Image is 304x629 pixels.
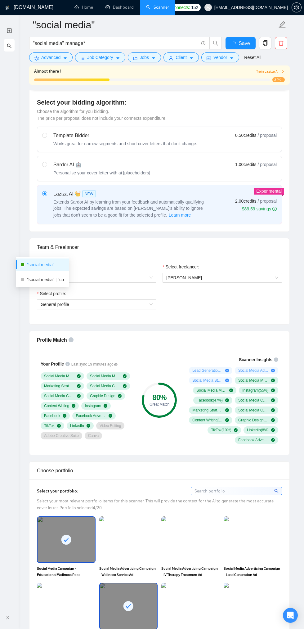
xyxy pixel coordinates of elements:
span: Last sync 19 minutes ago [71,362,118,367]
span: NEW [82,191,96,197]
span: Instagram ( 55 %) [242,388,268,393]
span: caret-down [230,56,234,61]
label: Select team: [37,263,64,270]
span: Your Profile [41,362,64,366]
span: Job Category [87,54,113,61]
span: check-circle [109,414,112,418]
span: My Scanners [7,43,39,48]
div: Personalise your cover letter with ai [placeholders] [53,170,150,176]
span: Save [239,39,250,47]
span: Select profile: [40,290,66,297]
span: Social Media Advertising Campaign - IV Therapy Treatment Ad [161,565,220,578]
span: Marketing Strategy [44,384,74,389]
div: Open Intercom Messenger [283,608,298,623]
button: folderJobscaret-down [128,52,161,62]
span: Key Dons [41,273,153,282]
div: Works great for narrow segments and short cover letters that don't change. [53,141,197,147]
button: setting [292,2,302,12]
span: user [206,5,210,10]
span: Social Media Marketing ( 81 %) [238,378,269,383]
span: check-circle [225,408,229,412]
span: check-circle [57,424,61,428]
span: check-circle [271,398,275,402]
span: double-right [6,614,12,621]
span: setting [292,5,301,10]
div: $89.59 savings [242,206,277,212]
span: check-circle [225,398,229,402]
span: check-circle [271,379,275,382]
span: right [281,70,285,73]
span: Social Media Marketing [44,374,74,379]
span: 1.00 credits [235,161,256,168]
li: New Scanner [4,24,15,37]
span: Facebook ( 47 %) [197,398,223,403]
span: check-circle [225,418,229,422]
span: Marketing Strategy ( 25 %) [192,408,223,413]
button: settingAdvancedcaret-down [29,52,73,62]
span: idcard [207,56,211,61]
span: Social Media Content Creation ( 32 %) [238,398,269,403]
span: plus-circle [225,379,229,382]
span: check-circle [77,374,81,378]
span: Social Media Management ( 59 %) [196,388,227,393]
span: caret-down [189,56,194,61]
span: check-circle [123,374,127,378]
span: Connects: [171,4,190,11]
span: check-circle [271,438,275,442]
span: search [7,39,12,52]
button: userClientcaret-down [163,52,199,62]
span: delete [275,40,287,46]
span: General profile [41,300,153,309]
span: Social Media Management [90,374,120,379]
img: portfolio thumbnail image [99,516,158,563]
span: check-circle [229,389,233,392]
span: caret-down [116,56,120,61]
a: homeHome [74,5,93,10]
a: setting [292,5,302,10]
span: Choose the algorithm for you bidding. The price per proposal does not include your connects expen... [37,109,167,121]
div: Choose portfolio [37,462,282,479]
span: Scanner Insights [239,357,272,362]
span: Content Writing ( 18 %) [192,418,223,423]
span: info-circle [69,337,74,342]
img: portfolio thumbnail image [161,516,220,563]
span: caret-down [63,56,67,61]
span: check-circle [123,384,127,388]
span: check-circle [63,414,66,418]
a: Reset All [244,54,261,61]
label: Select freelancer: [163,263,199,270]
span: Facebook Advertising [76,413,106,418]
span: Instagram [85,403,101,408]
a: dashboardDashboard [105,5,134,10]
span: setting [34,56,39,61]
span: check-circle [271,418,275,422]
span: Select your portfolio: [37,488,78,494]
span: check-circle [271,428,275,432]
span: Almost there ! [34,68,61,75]
input: Search Freelance Jobs... [33,39,199,47]
span: edit [278,21,286,29]
div: 80 % [142,394,177,401]
button: Train Laziza AI [256,69,285,74]
span: info-circle [274,357,278,362]
span: 0.50 credits [235,132,256,139]
span: TikTok [44,423,55,428]
div: Great Match [142,402,177,406]
img: logo [5,3,10,13]
div: Template Bidder [53,132,197,139]
span: info-circle [272,207,277,211]
span: Social Media Strategy ( 9 %) [192,378,223,383]
span: 2.00 credits [235,198,256,204]
span: Graphic Design [90,393,115,398]
span: 152 [191,4,198,11]
span: Vendor [213,54,227,61]
span: check-circle [118,394,122,398]
span: Select your most relevant portfolio items for this scanner. This will provide the context for the... [37,498,274,510]
span: [PERSON_NAME] [166,275,202,280]
span: Graphic Design ( 10 %) [238,418,269,423]
h4: Select your bidding algorithm: [37,98,282,107]
button: copy [259,37,271,49]
input: Scanner name... [33,17,277,33]
span: / proposal [258,161,277,168]
span: bars [80,56,85,61]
